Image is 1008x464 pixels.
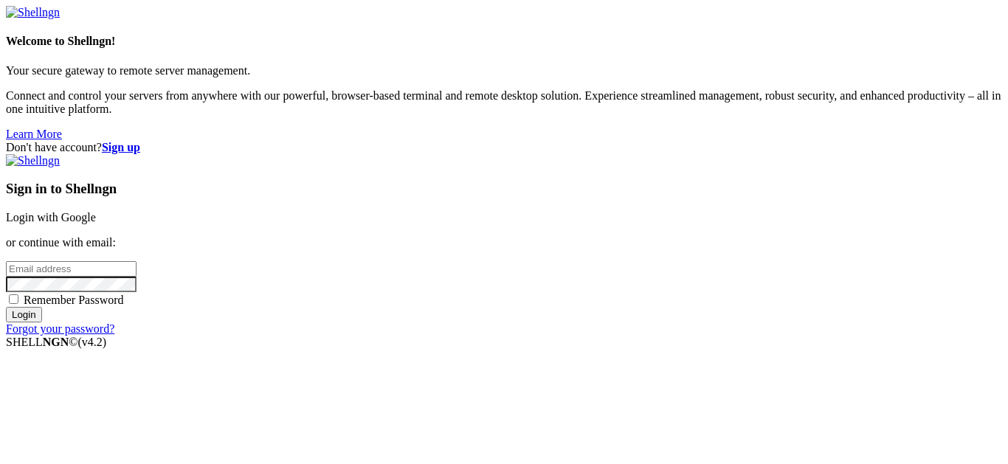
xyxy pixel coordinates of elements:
input: Login [6,307,42,322]
img: Shellngn [6,6,60,19]
a: Forgot your password? [6,322,114,335]
span: 4.2.0 [78,336,107,348]
a: Sign up [102,141,140,153]
input: Email address [6,261,137,277]
input: Remember Password [9,294,18,304]
h3: Sign in to Shellngn [6,181,1002,197]
h4: Welcome to Shellngn! [6,35,1002,48]
div: Don't have account? [6,141,1002,154]
a: Login with Google [6,211,96,224]
span: SHELL © [6,336,106,348]
p: or continue with email: [6,236,1002,249]
b: NGN [43,336,69,348]
img: Shellngn [6,154,60,167]
a: Learn More [6,128,62,140]
span: Remember Password [24,294,124,306]
p: Your secure gateway to remote server management. [6,64,1002,77]
p: Connect and control your servers from anywhere with our powerful, browser-based terminal and remo... [6,89,1002,116]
